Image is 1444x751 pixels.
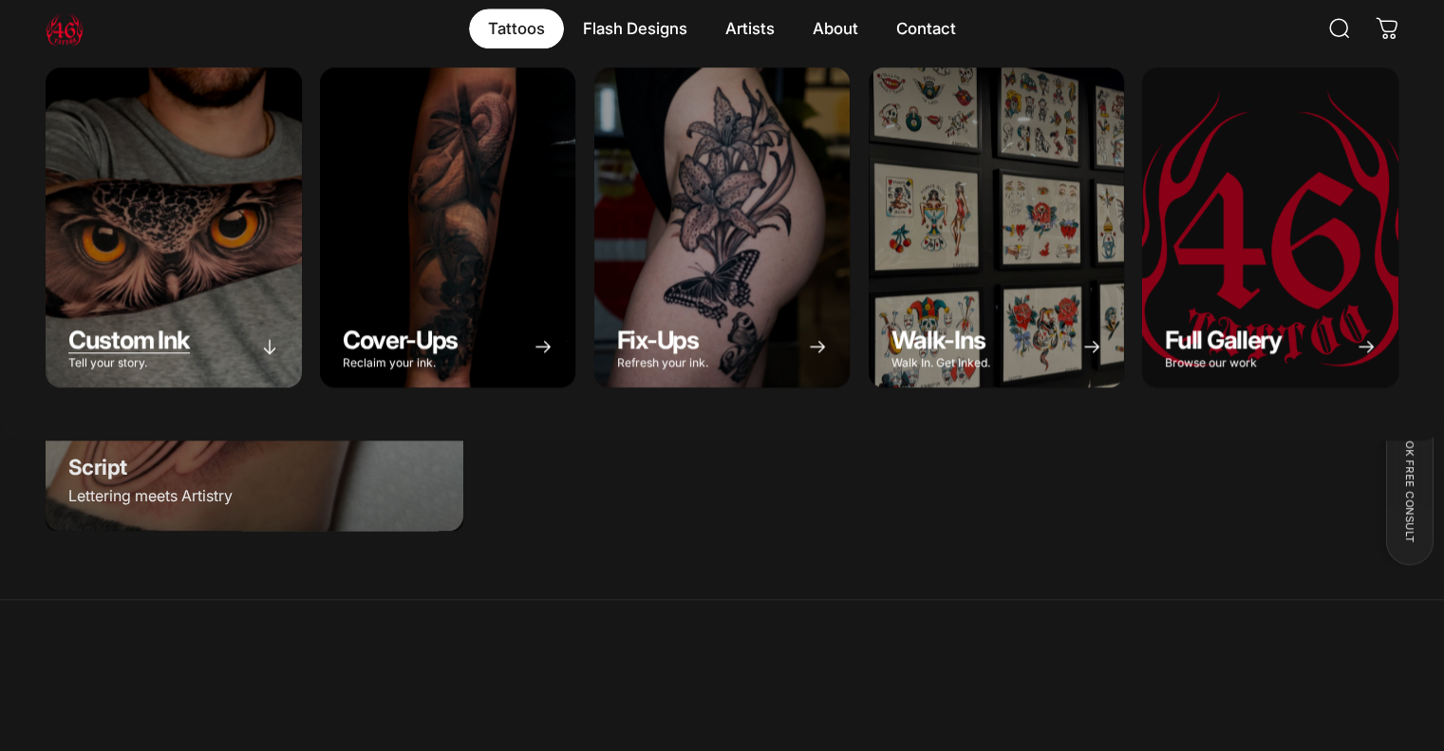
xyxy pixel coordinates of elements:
p: Refresh your ink. [617,357,708,368]
span: Fix-Ups [617,325,699,354]
span: Custom Ink [68,325,190,354]
a: 0 items [1366,8,1408,49]
p: Reclaim your ink. [343,357,458,368]
summary: Tattoos [469,9,564,48]
a: Contact [877,9,975,48]
p: Browse our work [1165,357,1281,368]
p: Tell your story. [68,357,190,368]
a: Custom Ink [46,67,302,387]
a: Walk-Ins [869,67,1125,387]
summary: About [794,9,877,48]
a: Full Gallery [1142,67,1398,387]
summary: Flash Designs [564,9,706,48]
a: Fix-Ups [594,67,851,387]
span: Full Gallery [1165,325,1281,354]
span: Walk-Ins [891,325,986,354]
p: Walk In. Get Inked. [891,357,990,368]
nav: Primary [469,9,975,48]
span: Cover-Ups [343,325,458,354]
summary: Artists [706,9,794,48]
a: Cover-Ups [320,67,576,387]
